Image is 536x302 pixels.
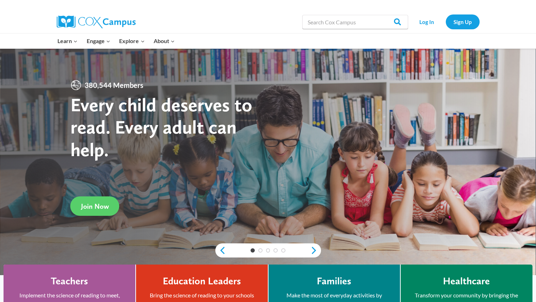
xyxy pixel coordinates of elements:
a: Log In [412,14,442,29]
span: Learn [57,36,78,46]
span: About [154,36,175,46]
a: next [310,246,321,255]
a: previous [215,246,226,255]
span: Explore [119,36,144,46]
img: Cox Campus [57,16,136,28]
h4: Families [317,275,351,287]
h4: Education Leaders [163,275,241,287]
nav: Secondary Navigation [412,14,480,29]
a: 1 [251,248,255,253]
input: Search Cox Campus [302,15,408,29]
h4: Healthcare [443,275,490,287]
a: 4 [273,248,278,253]
a: 5 [281,248,285,253]
strong: Every child deserves to read. Every adult can help. [70,93,252,161]
a: 3 [266,248,270,253]
a: Sign Up [446,14,480,29]
a: Join Now [70,196,119,216]
span: Engage [87,36,110,46]
div: content slider buttons [215,243,321,257]
a: 2 [258,248,263,253]
nav: Primary Navigation [53,34,179,48]
span: Join Now [81,202,109,211]
h4: Teachers [51,275,88,287]
span: 380,544 Members [82,79,146,91]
